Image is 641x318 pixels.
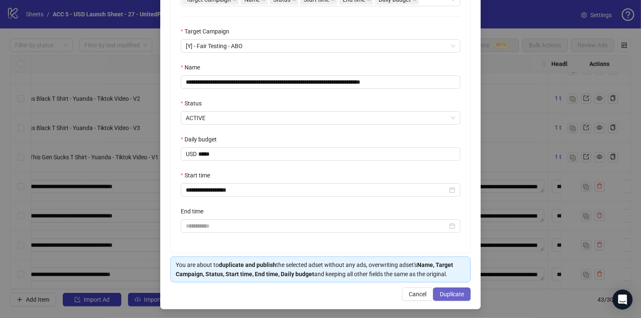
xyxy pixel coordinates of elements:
[181,135,222,144] label: Daily budget
[186,112,455,124] span: ACTIVE
[181,63,205,72] label: Name
[181,207,209,216] label: End time
[181,99,207,108] label: Status
[409,291,426,297] span: Cancel
[613,290,633,310] div: Open Intercom Messenger
[402,287,433,301] button: Cancel
[186,221,448,231] input: End time
[181,75,460,89] input: Name
[186,40,455,52] span: [Y] - Fair Testing - ABO
[219,262,276,268] strong: duplicate and publish
[181,171,215,180] label: Start time
[186,185,448,195] input: Start time
[181,27,235,36] label: Target Campaign
[198,148,460,160] input: Daily budget
[176,260,465,279] div: You are about to the selected adset without any ads, overwriting adset's and keeping all other fi...
[433,287,471,301] button: Duplicate
[440,291,464,297] span: Duplicate
[176,262,453,277] strong: Name, Target Campaign, Status, Start time, End time, Daily budget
